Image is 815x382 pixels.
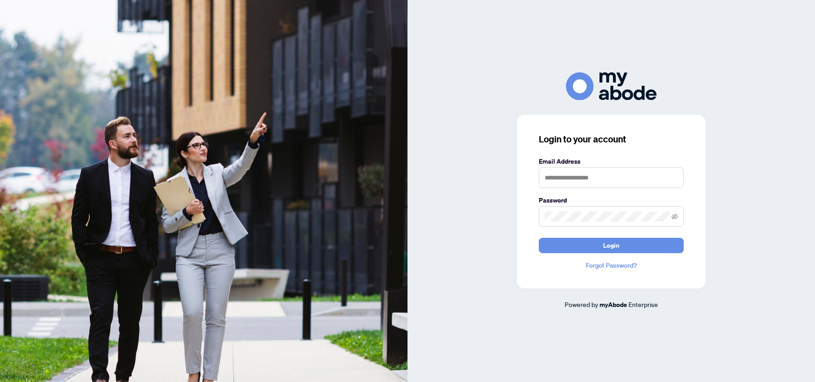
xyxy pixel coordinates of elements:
[539,260,684,270] a: Forgot Password?
[539,195,684,205] label: Password
[539,156,684,166] label: Email Address
[566,72,657,100] img: ma-logo
[539,133,684,146] h3: Login to your account
[539,238,684,253] button: Login
[565,300,598,308] span: Powered by
[599,300,627,310] a: myAbode
[628,300,658,308] span: Enterprise
[671,213,678,220] span: eye-invisible
[603,238,619,253] span: Login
